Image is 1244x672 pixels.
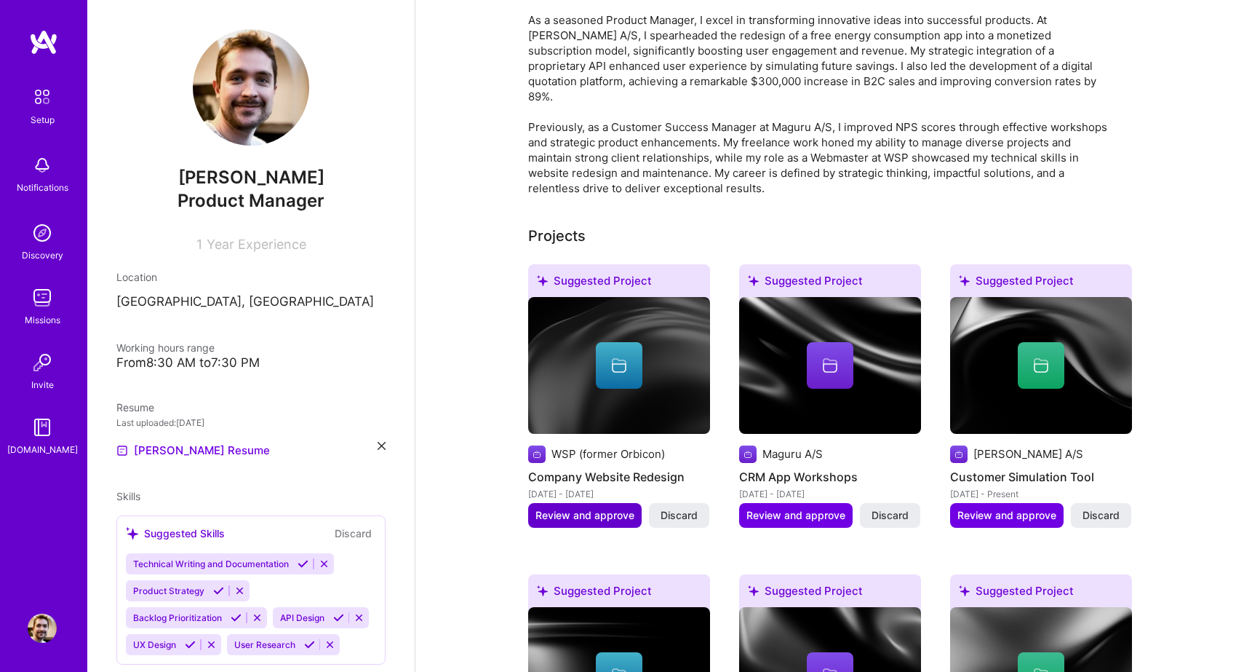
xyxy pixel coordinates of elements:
[28,151,57,180] img: bell
[116,445,128,456] img: Resume
[950,264,1132,303] div: Suggested Project
[354,612,364,623] i: Reject
[1071,503,1131,528] button: Discard
[207,237,306,252] span: Year Experience
[537,275,548,286] i: icon SuggestedTeams
[950,486,1132,502] div: [DATE] - Present
[872,508,909,523] span: Discard
[330,525,376,542] button: Discard
[185,639,196,650] i: Accept
[959,585,970,596] i: icon SuggestedTeams
[252,612,263,623] i: Reject
[22,248,63,263] div: Discovery
[133,558,289,569] span: Technical Writing and Documentation
[298,558,308,569] i: Accept
[24,614,60,643] a: User Avatar
[31,377,54,392] div: Invite
[957,508,1056,523] span: Review and approve
[280,612,324,623] span: API Design
[528,12,1110,196] div: As a seasoned Product Manager, I excel in transforming innovative ideas into successful products....
[535,508,634,523] span: Review and approve
[28,348,57,377] img: Invite
[178,190,324,211] span: Product Manager
[25,312,60,328] div: Missions
[116,401,154,414] span: Resume
[333,612,344,623] i: Accept
[126,526,225,541] div: Suggested Skills
[762,446,823,462] div: Maguru A/S
[213,585,224,596] i: Accept
[748,275,759,286] i: icon SuggestedTeams
[739,446,757,463] img: Company logo
[196,237,202,252] span: 1
[304,639,315,650] i: Accept
[133,639,176,650] span: UX Design
[739,574,921,613] div: Suggested Project
[27,82,57,112] img: setup
[739,264,921,303] div: Suggested Project
[746,508,845,523] span: Review and approve
[116,490,140,502] span: Skills
[28,614,57,643] img: User Avatar
[193,29,309,146] img: User Avatar
[7,442,78,457] div: [DOMAIN_NAME]
[528,503,642,528] button: Review and approve
[950,574,1132,613] div: Suggested Project
[748,585,759,596] i: icon SuggestedTeams
[116,167,386,189] span: [PERSON_NAME]
[528,446,546,463] img: Company logo
[739,503,853,528] button: Review and approve
[28,218,57,248] img: discovery
[528,297,710,434] img: cover
[133,585,204,596] span: Product Strategy
[116,341,215,354] span: Working hours range
[528,467,710,486] h4: Company Website Redesign
[537,585,548,596] i: icon SuggestedTeams
[133,612,222,623] span: Backlog Prioritization
[116,355,386,371] div: From 8:30 AM to 7:30 PM
[31,112,55,127] div: Setup
[739,486,921,502] div: [DATE] - [DATE]
[1082,508,1120,523] span: Discard
[28,413,57,442] img: guide book
[29,29,58,55] img: logo
[528,225,586,247] div: Projects
[231,612,242,623] i: Accept
[116,293,386,311] p: [GEOGRAPHIC_DATA], [GEOGRAPHIC_DATA]
[528,264,710,303] div: Suggested Project
[973,446,1083,462] div: [PERSON_NAME] A/S
[739,297,921,434] img: cover
[950,446,968,463] img: Company logo
[528,225,586,247] div: Add projects you've worked on
[378,442,386,450] i: icon Close
[860,503,920,528] button: Discard
[649,503,709,528] button: Discard
[959,275,970,286] i: icon SuggestedTeams
[17,180,68,195] div: Notifications
[324,639,335,650] i: Reject
[528,486,710,502] div: [DATE] - [DATE]
[739,467,921,486] h4: CRM App Workshops
[206,639,217,650] i: Reject
[28,283,57,312] img: teamwork
[528,574,710,613] div: Suggested Project
[319,558,330,569] i: Reject
[126,527,138,539] i: icon SuggestedTeams
[950,297,1132,434] img: cover
[234,639,295,650] span: User Research
[116,269,386,285] div: Location
[661,508,698,523] span: Discard
[116,415,386,430] div: Last uploaded: [DATE]
[950,467,1132,486] h4: Customer Simulation Tool
[551,446,665,462] div: WSP (former Orbicon)
[116,442,270,459] a: [PERSON_NAME] Resume
[950,503,1064,528] button: Review and approve
[234,585,245,596] i: Reject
